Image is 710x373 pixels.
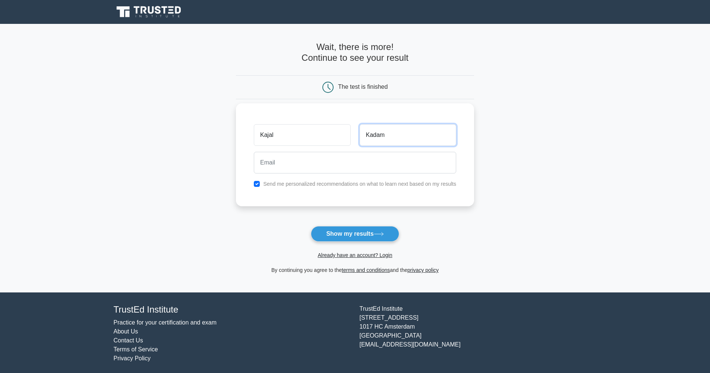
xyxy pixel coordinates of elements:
input: First name [254,124,350,146]
a: privacy policy [407,267,439,273]
h4: TrustEd Institute [114,304,351,315]
a: About Us [114,328,138,335]
a: terms and conditions [342,267,390,273]
input: Last name [360,124,456,146]
a: Contact Us [114,337,143,344]
a: Privacy Policy [114,355,151,361]
div: By continuing you agree to the and the [231,266,479,275]
div: TrustEd Institute [STREET_ADDRESS] 1017 HC Amsterdam [GEOGRAPHIC_DATA] [EMAIL_ADDRESS][DOMAIN_NAME] [355,304,601,363]
a: Practice for your certification and exam [114,319,217,326]
a: Already have an account? Login [318,252,392,258]
a: Terms of Service [114,346,158,352]
div: The test is finished [338,84,388,90]
input: Email [254,152,456,173]
label: Send me personalized recommendations on what to learn next based on my results [263,181,456,187]
h4: Wait, there is more! Continue to see your result [236,42,474,63]
button: Show my results [311,226,399,242]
